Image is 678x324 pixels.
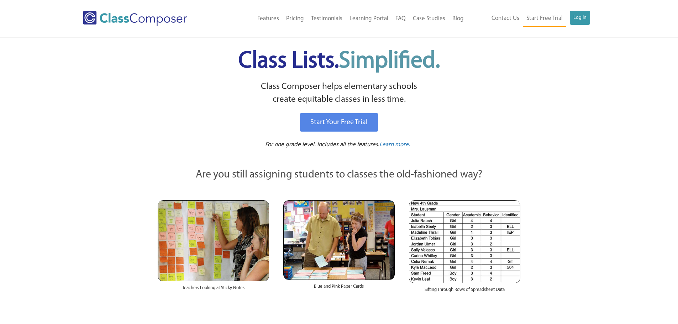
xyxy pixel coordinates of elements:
a: Start Your Free Trial [300,113,378,132]
nav: Header Menu [467,11,590,27]
img: Teachers Looking at Sticky Notes [158,200,269,281]
a: Features [254,11,283,27]
span: Start Your Free Trial [310,119,368,126]
a: FAQ [392,11,409,27]
div: Blue and Pink Paper Cards [283,280,395,297]
a: Learn more. [379,140,410,149]
img: Spreadsheets [409,200,520,283]
a: Case Studies [409,11,449,27]
p: Class Composer helps elementary schools create equitable classes in less time. [157,80,522,106]
a: Contact Us [488,11,523,26]
a: Learning Portal [346,11,392,27]
a: Pricing [283,11,308,27]
a: Start Free Trial [523,11,566,27]
div: Sifting Through Rows of Spreadsheet Data [409,283,520,300]
img: Blue and Pink Paper Cards [283,200,395,280]
a: Blog [449,11,467,27]
img: Class Composer [83,11,187,26]
span: For one grade level. Includes all the features. [265,142,379,148]
nav: Header Menu [216,11,467,27]
span: Simplified. [339,50,440,73]
a: Log In [570,11,590,25]
span: Learn more. [379,142,410,148]
a: Testimonials [308,11,346,27]
p: Are you still assigning students to classes the old-fashioned way? [158,167,521,183]
span: Class Lists. [238,50,440,73]
div: Teachers Looking at Sticky Notes [158,281,269,298]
